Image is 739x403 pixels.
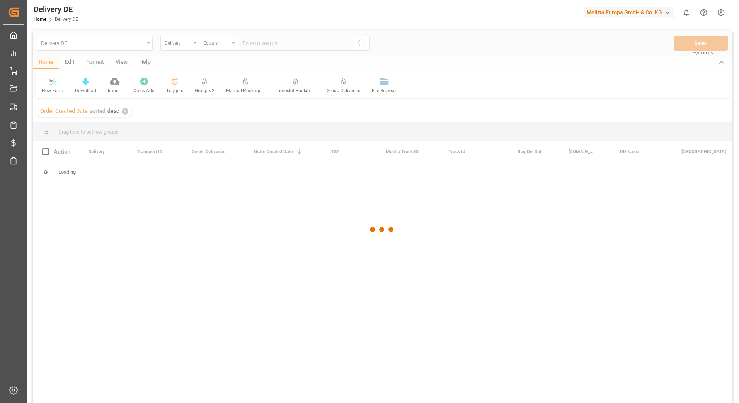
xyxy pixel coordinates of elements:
[34,3,78,15] div: Delivery DE
[34,17,46,22] a: Home
[584,7,674,18] div: Melitta Europa GmbH & Co. KG
[584,5,678,20] button: Melitta Europa GmbH & Co. KG
[695,4,712,21] button: Help Center
[678,4,695,21] button: show 0 new notifications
